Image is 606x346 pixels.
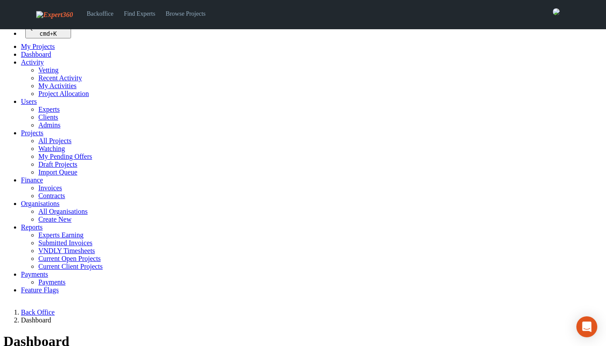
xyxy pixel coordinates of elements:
a: Organisations [21,200,60,207]
a: Current Client Projects [38,263,103,270]
a: Draft Projects [38,161,77,168]
a: Finance [21,176,43,184]
div: + [29,31,68,37]
a: Payments [21,271,48,278]
a: Import Queue [38,168,77,176]
a: Clients [38,113,58,121]
li: Dashboard [21,316,603,324]
a: Current Open Projects [38,255,101,262]
a: Dashboard [21,51,51,58]
img: Expert360 [36,11,73,19]
a: All Projects [38,137,71,144]
a: VNDLY Timesheets [38,247,95,254]
kbd: cmd [39,31,50,37]
kbd: K [53,31,57,37]
a: Payments [38,278,65,286]
a: Create New [38,216,71,223]
a: Projects [21,129,44,137]
button: Quick search... cmd+K [25,23,71,38]
a: Submitted Invoices [38,239,92,247]
a: Reports [21,223,43,231]
a: Project Allocation [38,90,89,97]
img: 0421c9a1-ac87-4857-a63f-b59ed7722763-normal.jpeg [553,8,560,15]
a: Invoices [38,184,62,192]
a: Users [21,98,37,105]
div: Open Intercom Messenger [576,316,597,337]
a: Experts [38,106,60,113]
a: My Pending Offers [38,153,92,160]
a: Contracts [38,192,65,199]
a: Feature Flags [21,286,59,294]
a: My Projects [21,43,55,50]
a: Back Office [21,308,54,316]
a: Admins [38,121,61,129]
a: Recent Activity [38,74,82,82]
a: My Activities [38,82,77,89]
a: Activity [21,58,44,66]
a: Experts Earning [38,231,84,239]
a: All Organisations [38,208,88,215]
a: Watching [38,145,65,152]
a: Vetting [38,66,58,74]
